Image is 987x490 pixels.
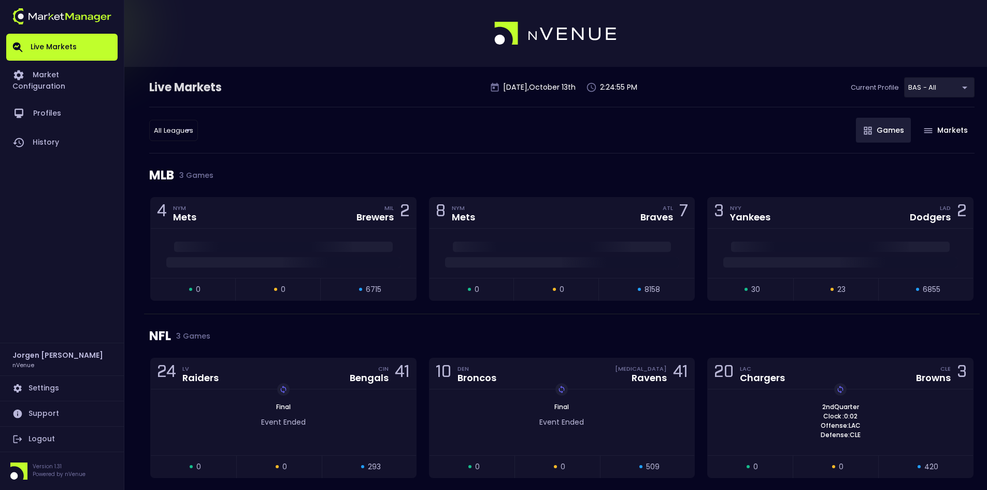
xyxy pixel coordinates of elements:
[279,385,288,394] img: replayImg
[452,213,475,222] div: Mets
[600,82,637,93] p: 2:24:55 PM
[475,461,480,472] span: 0
[924,128,933,133] img: gameIcon
[384,204,394,212] div: MIL
[740,365,785,373] div: LAC
[561,461,565,472] span: 0
[916,118,975,143] button: Markets
[436,203,446,222] div: 8
[6,376,118,401] a: Settings
[281,284,285,295] span: 0
[645,284,660,295] span: 8158
[6,61,118,99] a: Market Configuration
[173,213,196,222] div: Mets
[904,77,975,97] div: BAS - All
[6,401,118,426] a: Support
[818,430,864,440] span: Defense: CLE
[818,421,864,430] span: Offense: LAC
[457,373,496,383] div: Broncos
[851,82,899,93] p: Current Profile
[940,365,951,373] div: CLE
[957,364,967,383] div: 3
[679,203,688,222] div: 7
[557,385,566,394] img: replayImg
[452,204,475,212] div: NYM
[457,365,496,373] div: DEN
[819,402,862,412] span: 2nd Quarter
[149,153,975,197] div: MLB
[149,79,276,96] div: Live Markets
[730,204,770,212] div: NYY
[12,361,34,369] h3: nVenue
[182,365,219,373] div: LV
[663,204,673,212] div: ATL
[910,213,951,222] div: Dodgers
[632,373,667,383] div: Ravens
[740,373,785,383] div: Chargers
[475,284,479,295] span: 0
[714,364,734,383] div: 20
[836,385,845,394] img: replayImg
[149,120,198,141] div: BAS - All
[173,204,196,212] div: NYM
[366,284,381,295] span: 6715
[171,332,210,340] span: 3 Games
[494,22,618,46] img: logo
[753,461,758,472] span: 0
[539,417,584,427] span: Event Ended
[6,427,118,452] a: Logout
[837,284,846,295] span: 23
[33,463,85,470] p: Version 1.31
[436,364,451,383] div: 10
[839,461,843,472] span: 0
[196,284,201,295] span: 0
[820,412,861,421] span: Clock : 0:02
[6,34,118,61] a: Live Markets
[6,463,118,480] div: Version 1.31Powered by nVenue
[282,461,287,472] span: 0
[560,284,564,295] span: 0
[6,99,118,128] a: Profiles
[378,365,389,373] div: CIN
[157,203,167,222] div: 4
[395,364,410,383] div: 41
[751,284,760,295] span: 30
[400,203,410,222] div: 2
[503,82,576,93] p: [DATE] , October 13 th
[714,203,724,222] div: 3
[149,314,975,358] div: NFL
[957,203,967,222] div: 2
[673,364,688,383] div: 41
[368,461,381,472] span: 293
[615,365,667,373] div: [MEDICAL_DATA]
[261,417,306,427] span: Event Ended
[640,213,673,222] div: Braves
[12,349,103,361] h2: Jorgen [PERSON_NAME]
[273,402,294,411] span: Final
[6,128,118,157] a: History
[174,171,213,179] span: 3 Games
[182,373,219,383] div: Raiders
[916,373,951,383] div: Browns
[856,118,911,143] button: Games
[196,461,201,472] span: 0
[940,204,951,212] div: LAD
[924,461,938,472] span: 420
[864,127,872,135] img: gameIcon
[923,284,940,295] span: 6855
[646,461,660,472] span: 509
[551,402,572,411] span: Final
[350,373,389,383] div: Bengals
[356,213,394,222] div: Brewers
[730,213,770,222] div: Yankees
[33,470,85,478] p: Powered by nVenue
[157,364,176,383] div: 24
[12,8,111,24] img: logo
